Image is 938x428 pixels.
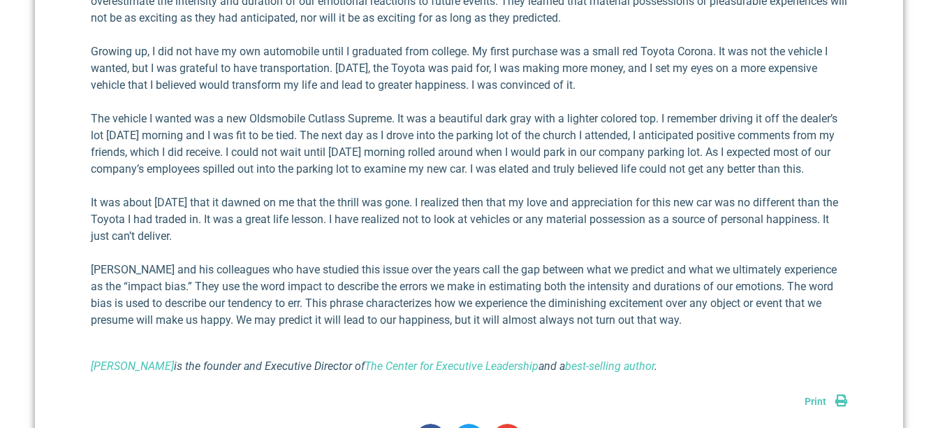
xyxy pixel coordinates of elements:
[91,110,847,178] p: The vehicle I wanted was a new Oldsmobile Cutlass Supreme. It was a beautiful dark gray with a li...
[365,359,538,373] a: The Center for Executive Leadership
[91,359,657,373] i: is the founder and Executive Director of and a .
[565,359,654,373] a: best-selling author
[805,396,826,407] span: Print
[805,396,847,407] a: Print
[91,262,847,329] p: [PERSON_NAME] and his colleagues who have studied this issue over the years call the gap between ...
[91,359,174,373] a: [PERSON_NAME]
[91,194,847,245] p: It was about [DATE] that it dawned on me that the thrill was gone. I realized then that my love a...
[91,43,847,94] p: Growing up, I did not have my own automobile until I graduated from college. My first purchase wa...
